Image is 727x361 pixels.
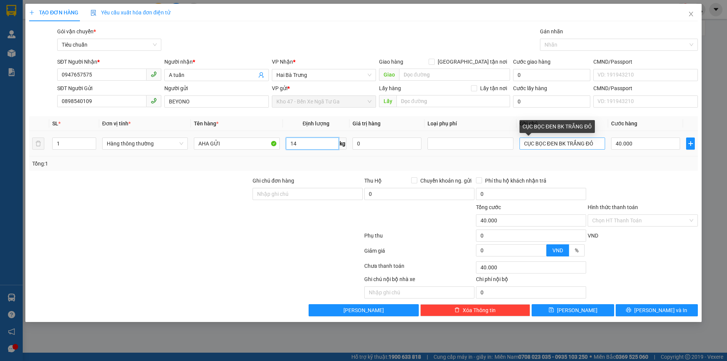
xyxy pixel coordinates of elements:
[588,233,598,239] span: VND
[57,58,161,66] div: SĐT Người Nhận
[151,98,157,104] span: phone
[62,39,157,50] span: Tiêu chuẩn
[363,231,475,245] div: Phụ thu
[151,71,157,77] span: phone
[253,178,294,184] label: Ghi chú đơn hàng
[353,120,381,127] span: Giá trị hàng
[379,69,399,81] span: Giao
[575,247,579,253] span: %
[552,247,563,253] span: VND
[482,177,549,185] span: Phí thu hộ khách nhận trả
[379,59,403,65] span: Giao hàng
[164,58,268,66] div: Người nhận
[309,304,419,316] button: [PERSON_NAME]
[477,84,510,92] span: Lấy tận nơi
[164,84,268,92] div: Người gửi
[634,306,687,314] span: [PERSON_NAME] và In
[364,275,474,286] div: Ghi chú nội bộ nhà xe
[32,159,281,168] div: Tổng: 1
[593,84,697,92] div: CMND/Passport
[364,178,382,184] span: Thu Hộ
[516,116,608,131] th: Ghi chú
[303,120,329,127] span: Định lượng
[686,141,694,147] span: plus
[399,69,510,81] input: Dọc đường
[593,58,697,66] div: CMND/Passport
[363,247,475,260] div: Giảm giá
[194,138,279,150] input: VD: Bàn, Ghế
[513,59,551,65] label: Cước giao hàng
[396,95,510,107] input: Dọc đường
[420,304,530,316] button: deleteXóa Thông tin
[57,28,96,34] span: Gói vận chuyển
[194,120,218,127] span: Tên hàng
[276,96,371,107] span: Kho 47 - Bến Xe Ngã Tư Ga
[520,120,595,133] div: CỤC BỌC ĐEN BK TRẮNG ĐỎ
[476,204,501,210] span: Tổng cước
[680,4,702,25] button: Close
[557,306,598,314] span: [PERSON_NAME]
[276,69,371,81] span: Hai Bà Trưng
[339,138,346,150] span: kg
[107,138,183,149] span: Hàng thông thường
[253,188,363,200] input: Ghi chú đơn hàng
[476,275,586,286] div: Chi phí nội bộ
[364,286,474,298] input: Nhập ghi chú
[363,262,475,275] div: Chưa thanh toán
[616,304,698,316] button: printer[PERSON_NAME] và In
[379,95,396,107] span: Lấy
[29,9,78,16] span: TẠO ĐƠN HÀNG
[424,116,516,131] th: Loại phụ phí
[686,138,694,150] button: plus
[463,306,496,314] span: Xóa Thông tin
[90,10,97,16] img: icon
[258,72,264,78] span: user-add
[57,84,161,92] div: SĐT Người Gửi
[513,69,590,81] input: Cước giao hàng
[379,85,401,91] span: Lấy hàng
[272,59,293,65] span: VP Nhận
[454,307,460,313] span: delete
[532,304,614,316] button: save[PERSON_NAME]
[417,177,474,185] span: Chuyển khoản ng. gửi
[52,120,58,127] span: SL
[102,120,131,127] span: Đơn vị tính
[90,9,170,16] span: Yêu cầu xuất hóa đơn điện tử
[353,138,421,150] input: 0
[343,306,384,314] span: [PERSON_NAME]
[513,85,547,91] label: Cước lấy hàng
[520,138,605,150] input: Ghi Chú
[611,120,637,127] span: Cước hàng
[549,307,554,313] span: save
[513,95,590,108] input: Cước lấy hàng
[435,58,510,66] span: [GEOGRAPHIC_DATA] tận nơi
[272,84,376,92] div: VP gửi
[626,307,631,313] span: printer
[29,10,34,15] span: plus
[588,204,638,210] label: Hình thức thanh toán
[32,138,44,150] button: delete
[688,11,694,17] span: close
[540,28,563,34] label: Gán nhãn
